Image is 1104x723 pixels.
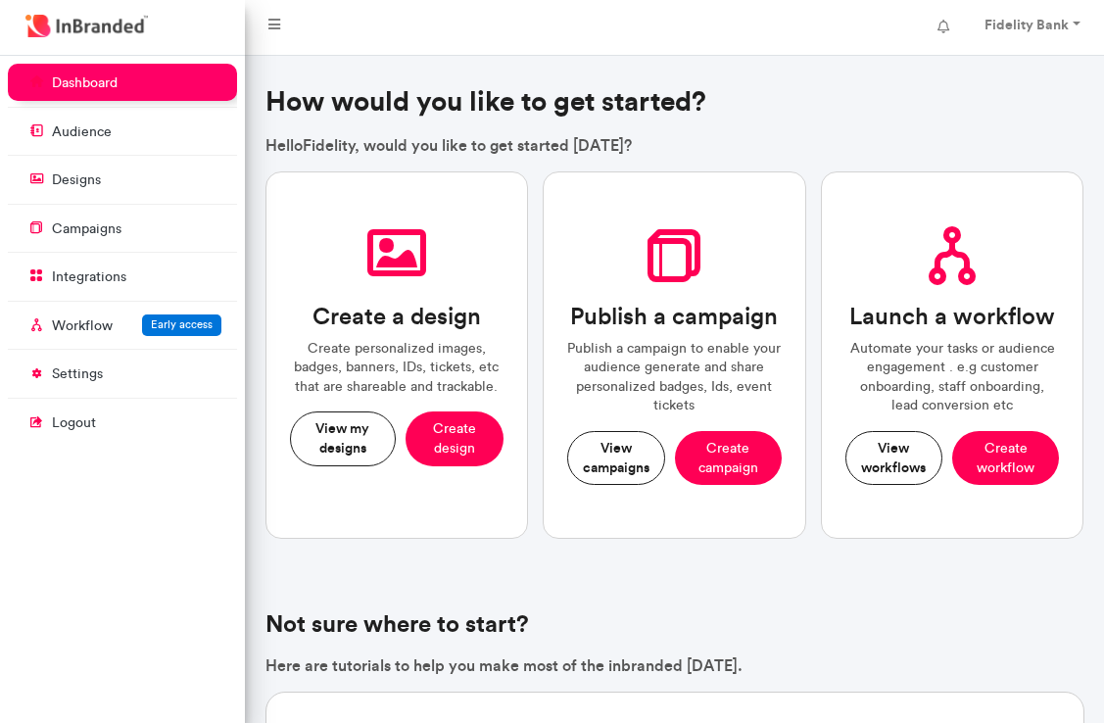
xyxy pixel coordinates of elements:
h4: Not sure where to start? [265,610,1084,639]
p: campaigns [52,219,121,239]
button: Create workflow [952,431,1060,485]
p: integrations [52,267,126,287]
a: WorkflowEarly access [8,307,237,344]
button: View campaigns [567,431,665,485]
p: logout [52,413,96,433]
a: integrations [8,258,237,295]
p: settings [52,364,103,384]
img: InBranded Logo [21,10,153,42]
p: Create personalized images, badges, banners, IDs, tickets, etc that are shareable and trackable. [290,339,504,397]
h3: Create a design [312,303,481,331]
p: Hello Fidelity , would you like to get started [DATE]? [265,134,1084,156]
a: settings [8,355,237,392]
p: Automate your tasks or audience engagement . e.g customer onboarding, staff onboarding, lead conv... [845,339,1060,415]
p: Publish a campaign to enable your audience generate and share personalized badges, Ids, event tic... [567,339,782,415]
p: dashboard [52,73,118,93]
h3: Launch a workflow [849,303,1055,331]
a: dashboard [8,64,237,101]
a: designs [8,161,237,198]
a: Fidelity Bank [965,8,1096,47]
button: Create design [406,411,504,465]
h3: Publish a campaign [570,303,778,331]
p: Workflow [52,316,113,336]
a: audience [8,113,237,150]
button: Create campaign [675,431,782,485]
button: View workflows [845,431,942,485]
p: Here are tutorials to help you make most of the inbranded [DATE]. [265,654,1084,676]
a: campaigns [8,210,237,247]
p: audience [52,122,112,142]
p: designs [52,170,101,190]
h3: How would you like to get started? [265,85,1084,119]
strong: Fidelity Bank [984,16,1069,33]
button: View my designs [290,411,396,465]
span: Early access [151,317,213,331]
